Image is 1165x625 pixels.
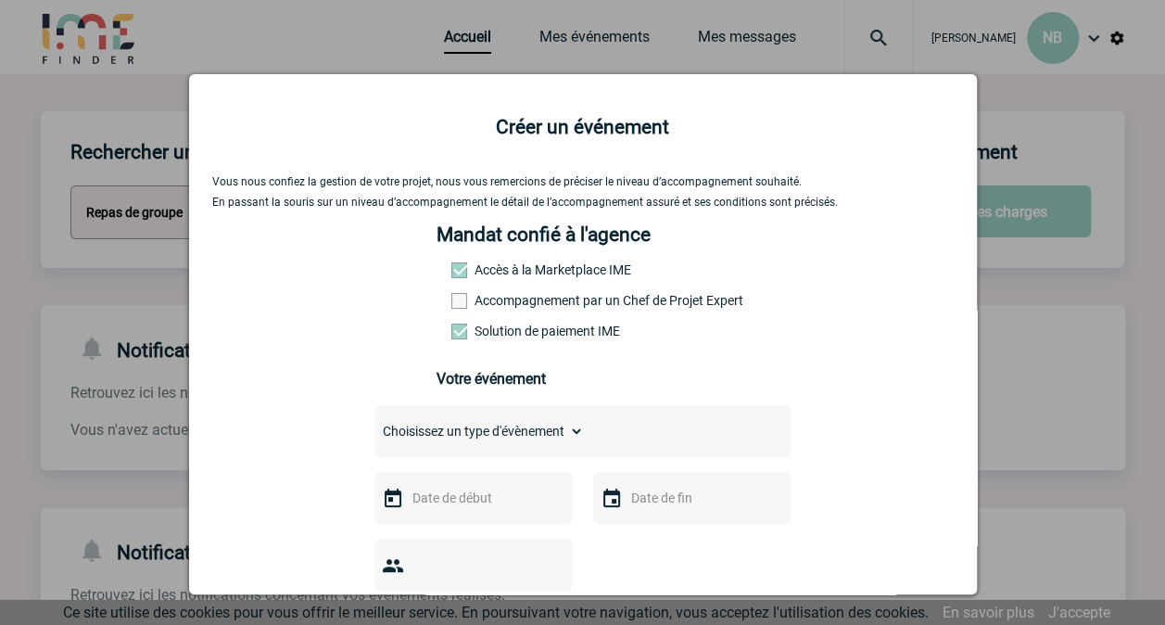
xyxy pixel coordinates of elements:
p: Vous nous confiez la gestion de votre projet, nous vous remercions de préciser le niveau d’accomp... [212,175,954,188]
p: En passant la souris sur un niveau d’accompagnement le détail de l’accompagnement assuré et ses c... [212,196,954,209]
h2: Créer un événement [212,116,954,138]
label: Prestation payante [451,293,533,308]
input: Date de fin [627,486,754,510]
label: Conformité aux process achat client, Prise en charge de la facturation, Mutualisation de plusieur... [451,324,533,338]
label: Accès à la Marketplace IME [451,262,533,277]
h4: Mandat confié à l'agence [437,223,651,246]
input: Date de début [408,486,536,510]
h3: Votre événement [437,370,728,388]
